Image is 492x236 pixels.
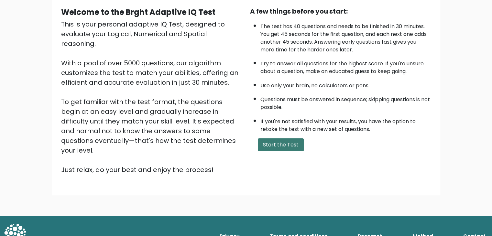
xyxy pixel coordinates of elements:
[260,57,431,75] li: Try to answer all questions for the highest score. If you're unsure about a question, make an edu...
[250,6,431,16] div: A few things before you start:
[61,19,242,175] div: This is your personal adaptive IQ Test, designed to evaluate your Logical, Numerical and Spatial ...
[260,114,431,133] li: If you're not satisfied with your results, you have the option to retake the test with a new set ...
[260,92,431,111] li: Questions must be answered in sequence; skipping questions is not possible.
[260,79,431,90] li: Use only your brain, no calculators or pens.
[260,19,431,54] li: The test has 40 questions and needs to be finished in 30 minutes. You get 45 seconds for the firs...
[258,138,304,151] button: Start the Test
[61,7,215,17] b: Welcome to the Brght Adaptive IQ Test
